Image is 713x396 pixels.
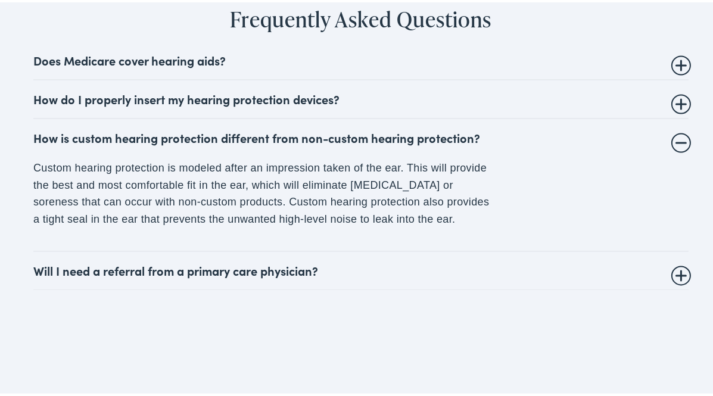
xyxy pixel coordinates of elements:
[33,89,689,104] summary: How do I properly insert my hearing protection devices?
[33,157,492,226] p: Custom hearing protection is modeled after an impression taken of the ear. This will provide the ...
[33,51,689,65] summary: Does Medicare cover hearing aids?
[33,128,689,142] summary: How is custom hearing protection different from non-custom hearing protection?
[29,4,693,30] h2: Frequently Asked Questions
[33,261,689,275] summary: Will I need a referral from a primary care physician?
